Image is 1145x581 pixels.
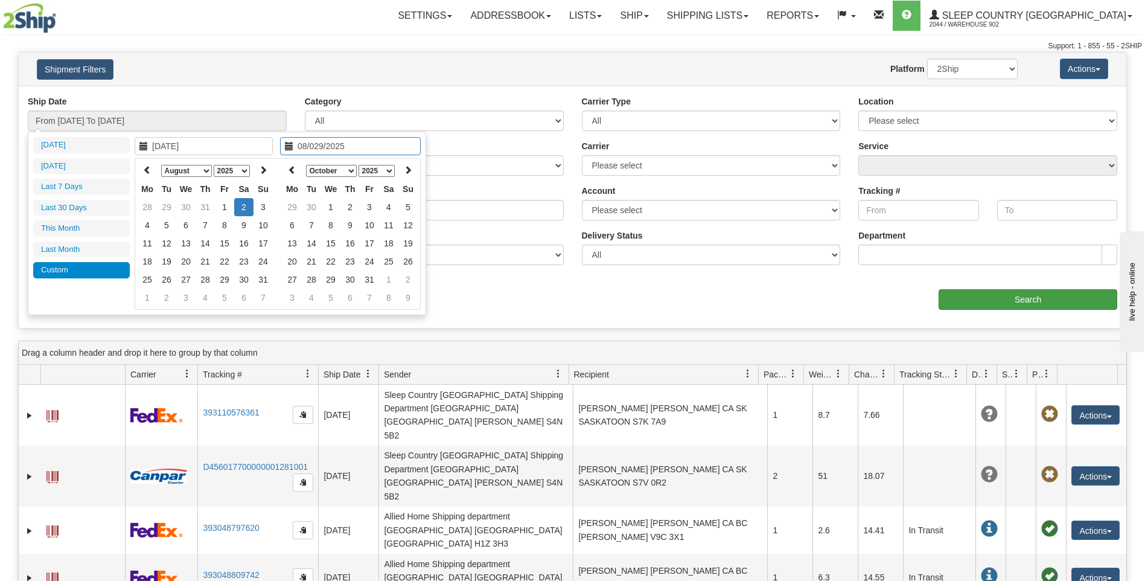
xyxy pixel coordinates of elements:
td: 1 [767,507,812,554]
td: [DATE] [318,507,378,554]
td: Sleep Country [GEOGRAPHIC_DATA] Shipping Department [GEOGRAPHIC_DATA] [GEOGRAPHIC_DATA] [PERSON_N... [378,446,573,507]
a: Weight filter column settings [828,364,849,384]
td: 4 [196,289,215,307]
td: 15 [321,234,340,252]
li: [DATE] [33,137,130,153]
td: 20 [282,252,302,271]
th: Fr [215,180,234,198]
td: 2 [157,289,176,307]
td: 31 [196,198,215,216]
td: 6 [282,216,302,234]
td: In Transit [903,507,975,554]
td: 14.41 [858,507,903,554]
td: 30 [176,198,196,216]
td: 8 [215,216,234,234]
span: Sender [384,368,411,380]
td: 21 [196,252,215,271]
td: 18 [138,252,157,271]
td: 2 [234,198,254,216]
th: Fr [360,180,379,198]
td: 18 [379,234,398,252]
a: Pickup Status filter column settings [1036,364,1057,384]
td: 22 [321,252,340,271]
input: From [858,200,978,220]
th: Th [340,180,360,198]
span: Pickup Status [1032,368,1042,380]
td: 2.6 [812,507,858,554]
td: 27 [176,271,196,289]
input: Search [939,289,1117,310]
td: 16 [234,234,254,252]
th: We [176,180,196,198]
iframe: chat widget [1117,229,1144,352]
td: 16 [340,234,360,252]
img: logo2044.jpg [3,3,56,33]
th: Th [196,180,215,198]
td: [DATE] [318,446,378,507]
td: 29 [321,271,340,289]
td: 23 [340,252,360,271]
button: Actions [1060,59,1108,79]
td: 29 [215,271,234,289]
a: Expand [24,525,36,537]
td: 5 [398,198,418,216]
a: Ship [611,1,657,31]
td: Allied Home Shipping department [GEOGRAPHIC_DATA] [GEOGRAPHIC_DATA] [GEOGRAPHIC_DATA] H1Z 3H3 [378,507,573,554]
li: Last 7 Days [33,179,130,195]
input: To [997,200,1117,220]
th: Sa [379,180,398,198]
li: Last 30 Days [33,200,130,216]
td: 30 [234,271,254,289]
td: 9 [234,216,254,234]
td: 24 [254,252,273,271]
a: Settings [389,1,461,31]
a: Carrier filter column settings [177,364,197,384]
td: 4 [379,198,398,216]
td: 4 [138,216,157,234]
td: 28 [138,198,157,216]
td: 29 [157,198,176,216]
li: This Month [33,220,130,237]
td: 8 [379,289,398,307]
a: Ship Date filter column settings [358,364,378,384]
label: Service [858,140,888,152]
label: Tracking # [858,185,900,197]
td: 9 [398,289,418,307]
label: Platform [890,63,925,75]
td: 5 [321,289,340,307]
td: 3 [360,198,379,216]
td: 2 [767,446,812,507]
th: Mo [282,180,302,198]
td: 18.07 [858,446,903,507]
td: 28 [196,271,215,289]
a: Tracking # filter column settings [298,364,318,384]
td: 1 [138,289,157,307]
th: Mo [138,180,157,198]
button: Copy to clipboard [293,521,313,539]
label: Carrier [582,140,610,152]
button: Actions [1071,466,1120,486]
td: 25 [138,271,157,289]
td: 2 [340,198,360,216]
a: Sender filter column settings [548,364,569,384]
td: 14 [196,234,215,252]
th: Tu [157,180,176,198]
label: Location [858,95,893,108]
td: [PERSON_NAME] [PERSON_NAME] CA SK SASKATOON S7V 0R2 [573,446,767,507]
td: 26 [157,271,176,289]
button: Copy to clipboard [293,406,313,424]
button: Shipment Filters [37,59,113,80]
td: 10 [360,216,379,234]
label: Department [858,230,905,242]
td: 12 [398,216,418,234]
div: live help - online [9,10,112,19]
td: 5 [157,216,176,234]
td: 19 [398,234,418,252]
span: Packages [764,368,789,380]
label: Ship Date [28,95,67,108]
img: 2 - FedEx Express® [130,522,183,538]
a: Shipping lists [658,1,757,31]
span: Pickup Not Assigned [1041,466,1058,483]
td: 1 [215,198,234,216]
span: Unknown [981,406,998,423]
